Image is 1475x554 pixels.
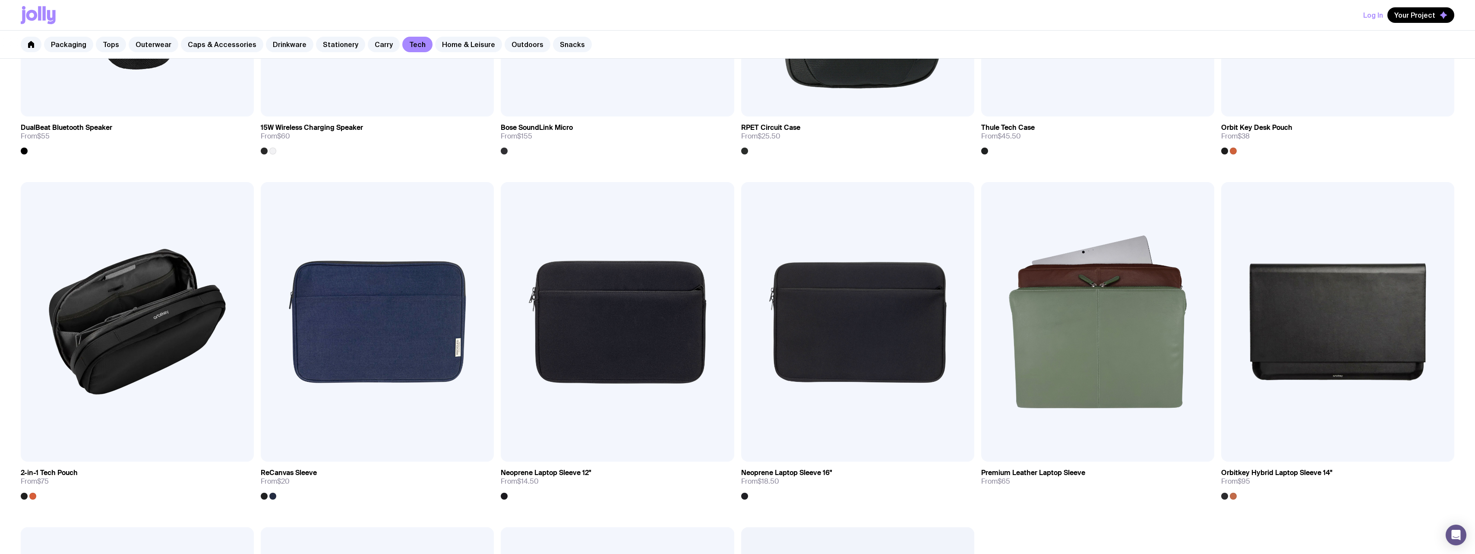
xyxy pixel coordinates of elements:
[1238,477,1250,486] span: $95
[758,132,780,141] span: $25.50
[1221,462,1454,500] a: Orbitkey Hybrid Laptop Sleeve 14"From$95
[981,132,1021,141] span: From
[316,37,365,52] a: Stationery
[981,116,1214,154] a: Thule Tech CaseFrom$45.50
[402,37,433,52] a: Tech
[1394,11,1435,19] span: Your Project
[261,132,290,141] span: From
[981,123,1035,132] h3: Thule Tech Case
[277,132,290,141] span: $60
[501,132,532,141] span: From
[1221,132,1250,141] span: From
[505,37,550,52] a: Outdoors
[96,37,126,52] a: Tops
[37,477,49,486] span: $75
[1221,123,1292,132] h3: Orbit Key Desk Pouch
[1446,525,1466,545] div: Open Intercom Messenger
[1238,132,1250,141] span: $38
[21,123,112,132] h3: DualBeat Bluetooth Speaker
[501,116,734,154] a: Bose SoundLink MicroFrom$155
[517,477,539,486] span: $14.50
[21,462,254,500] a: 2-in-1 Tech PouchFrom$75
[277,477,290,486] span: $20
[553,37,592,52] a: Snacks
[261,477,290,486] span: From
[368,37,400,52] a: Carry
[741,132,780,141] span: From
[741,477,779,486] span: From
[266,37,313,52] a: Drinkware
[741,469,832,477] h3: Neoprene Laptop Sleeve 16"
[741,462,974,500] a: Neoprene Laptop Sleeve 16"From$18.50
[181,37,263,52] a: Caps & Accessories
[21,116,254,154] a: DualBeat Bluetooth SpeakerFrom$55
[21,477,49,486] span: From
[435,37,502,52] a: Home & Leisure
[501,123,573,132] h3: Bose SoundLink Micro
[758,477,779,486] span: $18.50
[501,462,734,500] a: Neoprene Laptop Sleeve 12"From$14.50
[981,462,1214,493] a: Premium Leather Laptop SleeveFrom$65
[1363,7,1383,23] button: Log In
[981,477,1010,486] span: From
[998,132,1021,141] span: $45.50
[998,477,1010,486] span: $65
[981,469,1085,477] h3: Premium Leather Laptop Sleeve
[501,477,539,486] span: From
[261,123,363,132] h3: 15W Wireless Charging Speaker
[261,116,494,154] a: 15W Wireless Charging SpeakerFrom$60
[37,132,50,141] span: $55
[129,37,178,52] a: Outerwear
[741,123,800,132] h3: RPET Circuit Case
[44,37,93,52] a: Packaging
[501,469,591,477] h3: Neoprene Laptop Sleeve 12"
[1221,469,1332,477] h3: Orbitkey Hybrid Laptop Sleeve 14"
[261,462,494,500] a: ReCanvas SleeveFrom$20
[1221,116,1454,154] a: Orbit Key Desk PouchFrom$38
[261,469,317,477] h3: ReCanvas Sleeve
[1221,477,1250,486] span: From
[21,132,50,141] span: From
[517,132,532,141] span: $155
[741,116,974,154] a: RPET Circuit CaseFrom$25.50
[21,469,78,477] h3: 2-in-1 Tech Pouch
[1387,7,1454,23] button: Your Project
